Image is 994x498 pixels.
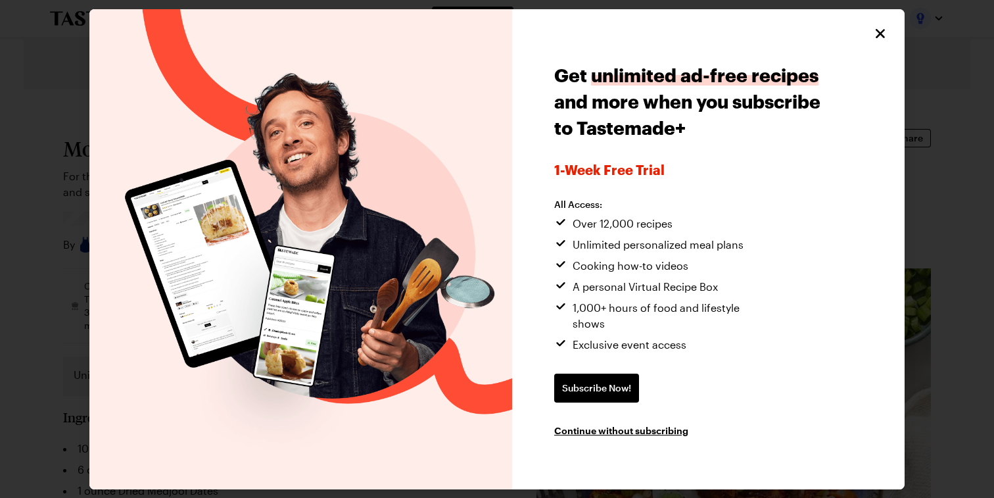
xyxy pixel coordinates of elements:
span: Over 12,000 recipes [573,216,673,232]
img: Tastemade Plus preview image [89,9,512,489]
span: Unlimited personalized meal plans [573,237,744,253]
button: Close [872,25,889,42]
h2: All Access: [554,199,771,211]
span: Subscribe Now! [562,382,631,395]
button: Continue without subscribing [554,424,688,437]
span: Exclusive event access [573,337,686,353]
span: unlimited ad-free recipes [591,64,818,86]
a: Subscribe Now! [554,374,639,403]
span: A personal Virtual Recipe Box [573,279,718,295]
h1: Get and more when you subscribe to Tastemade+ [554,62,824,141]
span: 1,000+ hours of food and lifestyle shows [573,300,771,332]
span: 1-week Free Trial [554,162,824,178]
span: Cooking how-to videos [573,258,688,274]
